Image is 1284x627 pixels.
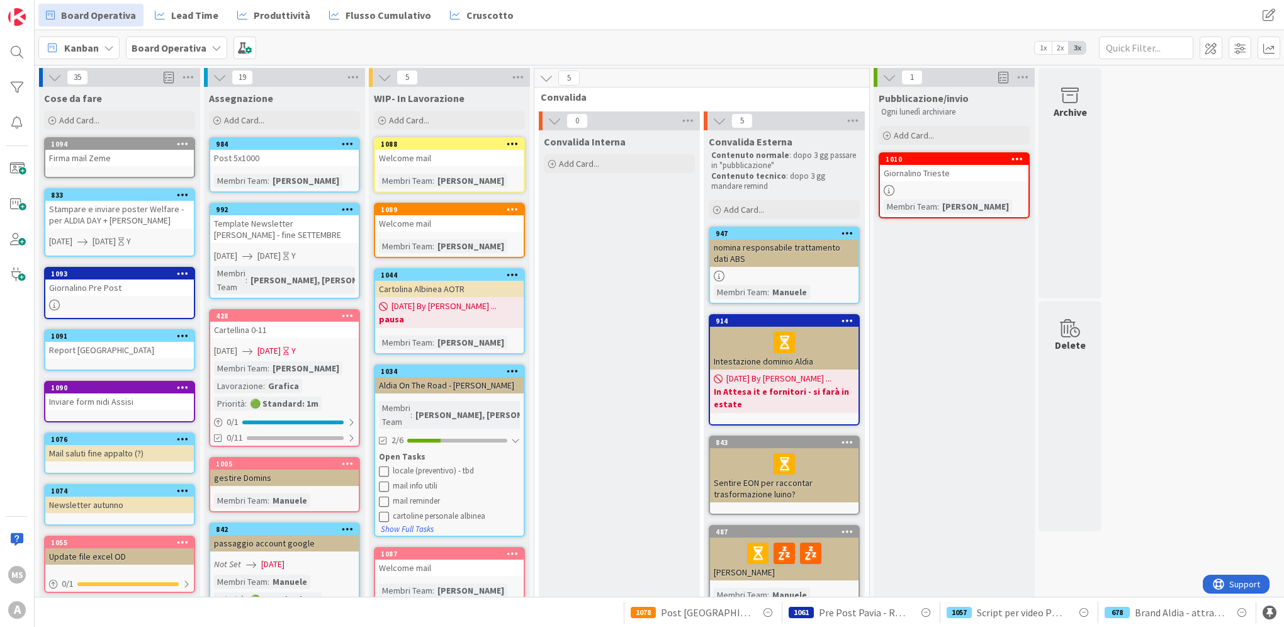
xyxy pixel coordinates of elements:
[374,268,525,354] a: 1044Cartolina Albinea AOTR[DATE] By [PERSON_NAME] ...pausaMembri Team:[PERSON_NAME]
[381,367,524,376] div: 1034
[375,204,524,215] div: 1089
[45,189,194,229] div: 833Stampare e inviare poster Welfare - per ALDIA DAY + [PERSON_NAME]
[209,137,360,193] a: 984Post 5x1000Membri Team:[PERSON_NAME]
[214,344,237,358] span: [DATE]
[45,445,194,461] div: Mail saluti fine appalto (?)
[880,154,1028,181] div: 1010Giornalino Trieste
[880,165,1028,181] div: Giornalino Trieste
[710,315,859,327] div: 914
[1054,104,1087,120] div: Archive
[45,138,194,150] div: 1094
[44,188,195,257] a: 833Stampare e inviare poster Welfare - per ALDIA DAY + [PERSON_NAME][DATE][DATE]Y
[269,361,342,375] div: [PERSON_NAME]
[466,8,514,23] span: Cruscotto
[375,204,524,232] div: 1089Welcome mail
[412,408,556,422] div: [PERSON_NAME], [PERSON_NAME]
[210,458,359,470] div: 1005
[375,215,524,232] div: Welcome mail
[410,408,412,422] span: :
[210,204,359,215] div: 992
[209,92,273,104] span: Assegnazione
[661,605,750,620] span: Post [GEOGRAPHIC_DATA] - [DATE]
[1052,42,1069,54] span: 2x
[51,269,194,278] div: 1093
[789,607,814,618] div: 1061
[1069,42,1086,54] span: 3x
[93,235,116,248] span: [DATE]
[209,522,360,611] a: 842passaggio account googleNot Set[DATE]Membri Team:ManuelePriorità:🟢 Standard: 1m
[216,525,359,534] div: 842
[879,152,1030,218] a: 1010Giornalino TriesteMembri Team:[PERSON_NAME]
[709,135,792,148] span: Convalida Esterna
[127,235,131,248] div: Y
[214,379,263,393] div: Lavorazione
[393,481,520,491] div: mail info utili
[245,397,247,410] span: :
[44,92,102,104] span: Cose da fare
[214,174,267,188] div: Membri Team
[227,431,243,444] span: 0/11
[257,249,281,263] span: [DATE]
[1035,42,1052,54] span: 1x
[374,137,525,193] a: 1088Welcome mailMembri Team:[PERSON_NAME]
[391,434,403,447] span: 2/6
[731,113,753,128] span: 5
[714,285,767,299] div: Membri Team
[716,438,859,447] div: 843
[45,330,194,342] div: 1091
[379,174,432,188] div: Membri Team
[210,138,359,166] div: 984Post 5x1000
[45,576,194,592] div: 0/1
[67,70,88,85] span: 35
[886,155,1028,164] div: 1010
[322,4,439,26] a: Flusso Cumulativo
[45,189,194,201] div: 833
[49,235,72,248] span: [DATE]
[171,8,218,23] span: Lead Time
[710,437,859,502] div: 843Sentire EON per raccontar trasformazione luino?
[45,537,194,548] div: 1055
[267,494,269,507] span: :
[132,42,206,54] b: Board Operativa
[8,566,26,584] div: MS
[714,588,767,602] div: Membri Team
[566,113,588,128] span: 0
[375,377,524,393] div: Aldia On The Road - [PERSON_NAME]
[1099,37,1193,59] input: Quick Filter...
[214,558,241,570] i: Not Set
[227,415,239,429] span: 0 / 1
[8,601,26,619] div: A
[819,605,908,620] span: Pre Post Pavia - Re Artù! FINE AGOSTO
[711,171,786,181] strong: Contenuto tecnico
[375,560,524,576] div: Welcome mail
[214,592,245,606] div: Priorità
[267,174,269,188] span: :
[45,548,194,565] div: Update file excel OD
[375,548,524,560] div: 1087
[61,8,136,23] span: Board Operativa
[45,434,194,445] div: 1076
[44,536,195,593] a: 1055Update file excel OD0/1
[247,397,322,410] div: 🟢 Standard: 1m
[381,271,524,280] div: 1044
[44,267,195,319] a: 1093Giornalino Pre Post
[257,344,281,358] span: [DATE]
[247,273,391,287] div: [PERSON_NAME], [PERSON_NAME]
[209,457,360,512] a: 1005gestire DominsMembri Team:Manuele
[267,361,269,375] span: :
[210,535,359,551] div: passaggio account google
[724,204,764,215] span: Add Card...
[710,239,859,267] div: nomina responsabile trattamento dati ABS
[375,281,524,297] div: Cartolina Albinea AOTR
[375,138,524,150] div: 1088
[44,329,195,371] a: 1091Report [GEOGRAPHIC_DATA]
[389,115,429,126] span: Add Card...
[393,511,520,521] div: cartoline personale albinea
[210,458,359,486] div: 1005gestire Domins
[38,4,144,26] a: Board Operativa
[884,200,937,213] div: Membri Team
[210,470,359,486] div: gestire Domins
[397,70,418,85] span: 5
[210,150,359,166] div: Post 5x1000
[767,285,769,299] span: :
